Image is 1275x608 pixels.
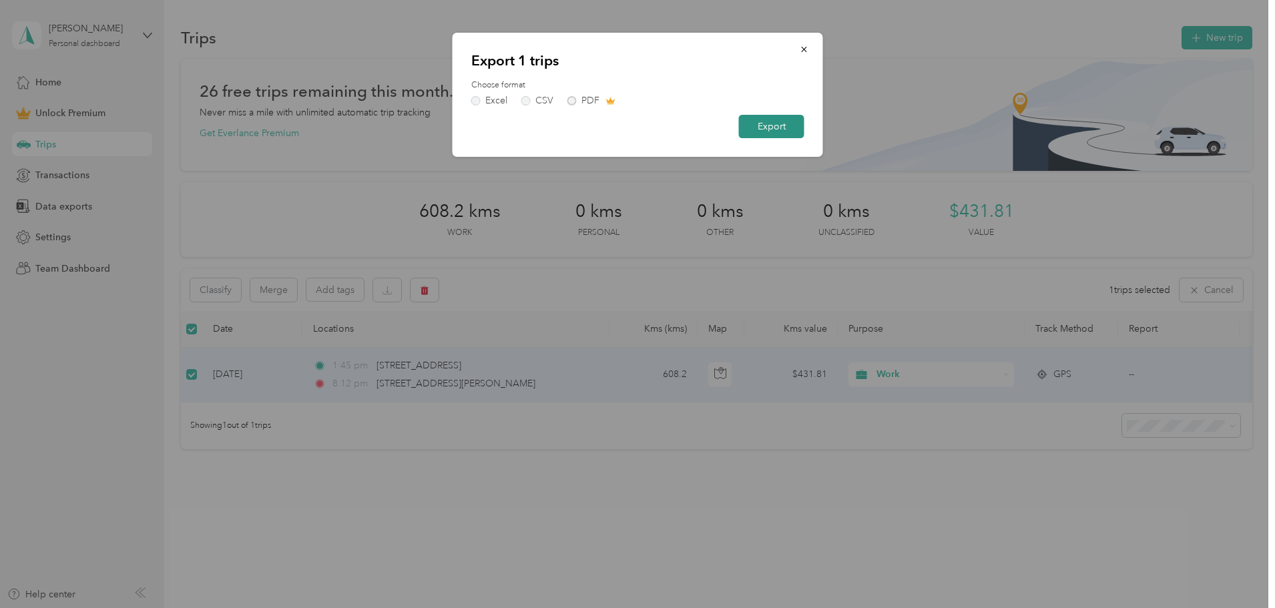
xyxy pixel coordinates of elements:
div: CSV [535,96,553,105]
p: Export 1 trips [471,51,804,70]
label: Choose format [471,79,804,91]
div: Excel [485,96,507,105]
button: Export [739,115,804,138]
iframe: Everlance-gr Chat Button Frame [1200,533,1275,608]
